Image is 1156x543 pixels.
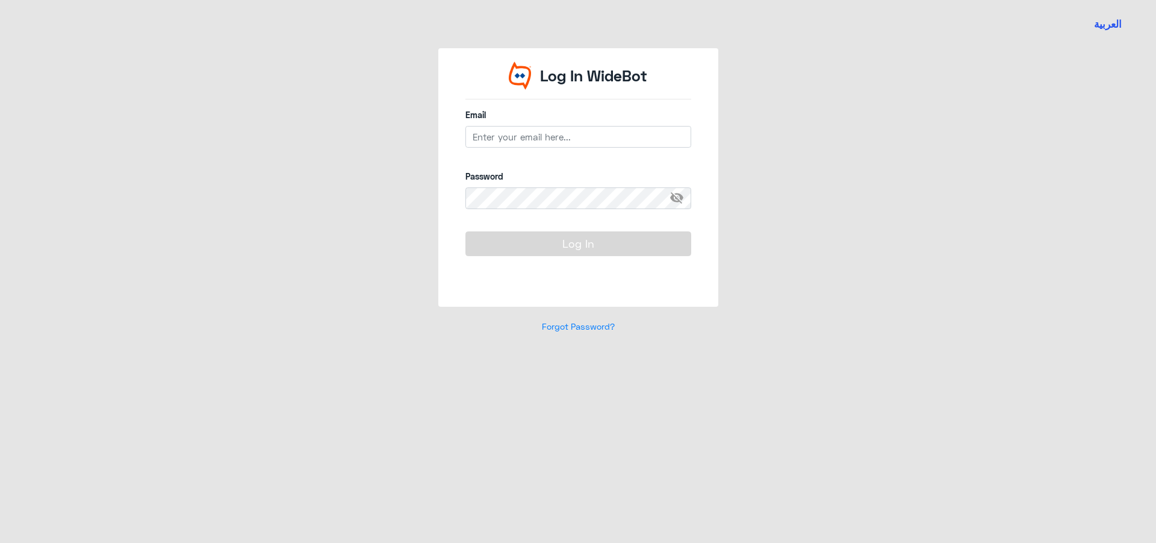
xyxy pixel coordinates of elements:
[1094,17,1122,32] button: العربية
[465,170,691,183] label: Password
[1087,9,1129,39] a: Switch language
[509,61,532,90] img: Widebot Logo
[465,126,691,148] input: Enter your email here...
[540,64,647,87] p: Log In WideBot
[542,321,615,331] a: Forgot Password?
[465,108,691,121] label: Email
[465,231,691,256] button: Log In
[670,187,691,209] span: visibility_off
